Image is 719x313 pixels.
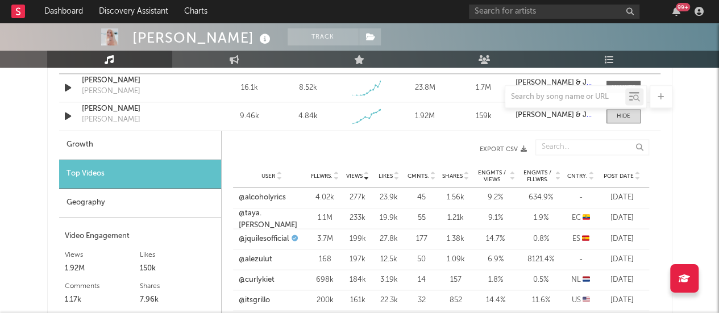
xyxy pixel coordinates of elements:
span: User [261,173,275,180]
a: @jquilesofficial [239,233,289,244]
button: Track [288,28,359,45]
div: 1.92M [398,111,451,122]
div: EC [567,212,595,224]
strong: [PERSON_NAME] & JQuiles [516,111,608,119]
a: [PERSON_NAME] [82,75,201,86]
input: Search... [535,139,649,155]
div: [DATE] [601,233,643,244]
div: Views [65,248,140,261]
div: 45 [408,192,436,203]
div: [DATE] [601,192,643,203]
div: 177 [408,233,436,244]
span: Shares [442,173,463,180]
div: [PERSON_NAME] [132,28,273,47]
a: @alezulut [239,253,272,265]
div: 23.8M [398,82,451,94]
div: 168 [311,253,339,265]
div: 852 [442,294,470,306]
div: 4.84k [298,111,318,122]
div: 277k [345,192,371,203]
span: 🇺🇸 [583,296,590,303]
div: 197k [345,253,371,265]
div: 11.6 % [521,294,561,306]
div: 159k [457,111,510,122]
div: 14 [408,274,436,285]
div: 1.92M [65,261,140,275]
a: @itsgrillo [239,294,270,306]
div: 99 + [676,3,690,11]
div: NL [567,274,595,285]
span: Likes [379,173,393,180]
div: 3.7M [311,233,339,244]
div: 3.19k [376,274,402,285]
div: 14.4 % [476,294,516,306]
div: 150k [140,261,215,275]
div: 161k [345,294,371,306]
span: 🇳🇱 [583,276,590,283]
div: - [567,253,595,265]
div: 1.56k [442,192,470,203]
a: [PERSON_NAME] [82,103,201,115]
div: [DATE] [601,294,643,306]
div: 1.1M [311,212,339,224]
div: 157 [442,274,470,285]
button: 99+ [672,7,680,16]
div: Growth [59,131,221,160]
div: 22.3k [376,294,402,306]
div: 8.52k [299,82,317,94]
div: ES [567,233,595,244]
div: 1.17k [65,293,140,306]
div: Likes [140,248,215,261]
div: 14.7 % [476,233,516,244]
div: 12.5k [376,253,402,265]
div: 698k [311,274,339,285]
div: - [567,192,595,203]
span: Cmnts. [408,173,429,180]
a: [PERSON_NAME] & JQuiles [516,79,595,87]
div: 1.38k [442,233,470,244]
div: 199k [345,233,371,244]
div: 19.9k [376,212,402,224]
div: 200k [311,294,339,306]
div: US [567,294,595,306]
span: Engmts / Views [476,169,509,183]
div: 1.7M [457,82,510,94]
a: [PERSON_NAME] & JQuiles [516,111,595,119]
div: 1.21k [442,212,470,224]
span: Engmts / Fllwrs. [521,169,554,183]
div: 9.46k [223,111,276,122]
div: 16.1k [223,82,276,94]
input: Search by song name or URL [505,93,625,102]
div: 27.8k [376,233,402,244]
div: Top Videos [59,160,221,189]
div: [DATE] [601,212,643,224]
div: 0.5 % [521,274,561,285]
div: 7.96k [140,293,215,306]
div: 9.1 % [476,212,516,224]
div: 1.09k [442,253,470,265]
span: 🇪🇸 [582,235,589,242]
div: 50 [408,253,436,265]
div: 9.2 % [476,192,516,203]
a: @alcoholyrics [239,192,286,203]
div: 233k [345,212,371,224]
div: 184k [345,274,371,285]
span: Cntry. [567,173,588,180]
div: [PERSON_NAME] [82,114,140,126]
div: 0.8 % [521,233,561,244]
span: Post Date [604,173,634,180]
div: 23.9k [376,192,402,203]
div: 4.02k [311,192,339,203]
div: 6.9 % [476,253,516,265]
a: @curlykiet [239,274,275,285]
div: [DATE] [601,253,643,265]
div: Video Engagement [65,229,215,243]
div: 1.8 % [476,274,516,285]
div: Comments [65,279,140,293]
a: @taya.[PERSON_NAME] [239,208,305,230]
span: Fllwrs. [311,173,333,180]
strong: [PERSON_NAME] & JQuiles [516,79,608,86]
div: 634.9 % [521,192,561,203]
